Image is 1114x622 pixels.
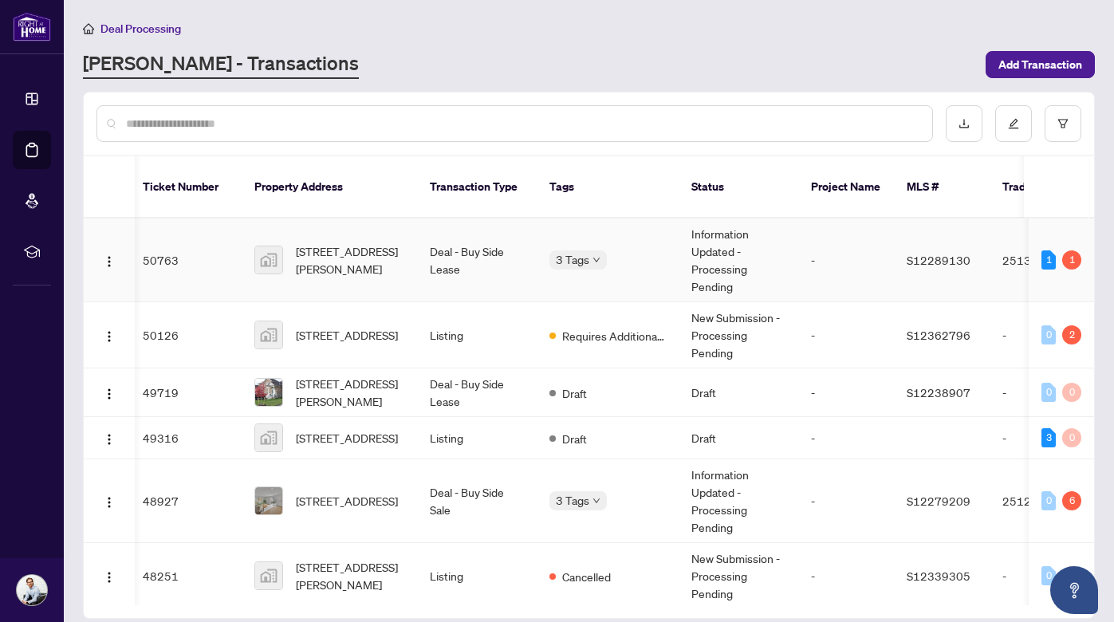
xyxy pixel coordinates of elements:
[990,459,1101,543] td: 2512977
[417,417,537,459] td: Listing
[592,497,600,505] span: down
[990,368,1101,417] td: -
[417,156,537,218] th: Transaction Type
[990,302,1101,368] td: -
[255,424,282,451] img: thumbnail-img
[17,575,47,605] img: Profile Icon
[103,496,116,509] img: Logo
[894,156,990,218] th: MLS #
[562,568,611,585] span: Cancelled
[959,118,970,129] span: download
[130,459,242,543] td: 48927
[296,492,398,510] span: [STREET_ADDRESS]
[296,375,404,410] span: [STREET_ADDRESS][PERSON_NAME]
[995,105,1032,142] button: edit
[130,417,242,459] td: 49316
[1008,118,1019,129] span: edit
[1041,491,1056,510] div: 0
[96,488,122,514] button: Logo
[562,384,587,402] span: Draft
[96,322,122,348] button: Logo
[556,491,589,510] span: 3 Tags
[990,543,1101,609] td: -
[907,328,970,342] span: S12362796
[96,380,122,405] button: Logo
[130,156,242,218] th: Ticket Number
[679,459,798,543] td: Information Updated - Processing Pending
[1041,250,1056,270] div: 1
[990,156,1101,218] th: Trade Number
[986,51,1095,78] button: Add Transaction
[96,425,122,451] button: Logo
[556,250,589,269] span: 3 Tags
[990,417,1101,459] td: -
[1050,566,1098,614] button: Open asap
[679,368,798,417] td: Draft
[103,330,116,343] img: Logo
[417,543,537,609] td: Listing
[130,368,242,417] td: 49719
[96,563,122,589] button: Logo
[907,569,970,583] span: S12339305
[798,218,894,302] td: -
[798,302,894,368] td: -
[1041,566,1056,585] div: 0
[1045,105,1081,142] button: filter
[1041,428,1056,447] div: 3
[1062,325,1081,344] div: 2
[1062,250,1081,270] div: 1
[1062,383,1081,402] div: 0
[1057,118,1069,129] span: filter
[537,156,679,218] th: Tags
[990,218,1101,302] td: 2513973
[1041,383,1056,402] div: 0
[296,429,398,447] span: [STREET_ADDRESS]
[83,23,94,34] span: home
[103,433,116,446] img: Logo
[679,302,798,368] td: New Submission - Processing Pending
[130,218,242,302] td: 50763
[296,326,398,344] span: [STREET_ADDRESS]
[946,105,982,142] button: download
[417,302,537,368] td: Listing
[255,562,282,589] img: thumbnail-img
[998,52,1082,77] span: Add Transaction
[296,558,404,593] span: [STREET_ADDRESS][PERSON_NAME]
[907,385,970,400] span: S12238907
[679,417,798,459] td: Draft
[907,253,970,267] span: S12289130
[103,388,116,400] img: Logo
[255,379,282,406] img: thumbnail-img
[679,543,798,609] td: New Submission - Processing Pending
[798,417,894,459] td: -
[798,156,894,218] th: Project Name
[1062,491,1081,510] div: 6
[130,302,242,368] td: 50126
[417,368,537,417] td: Deal - Buy Side Lease
[103,571,116,584] img: Logo
[13,12,51,41] img: logo
[798,459,894,543] td: -
[562,430,587,447] span: Draft
[798,368,894,417] td: -
[907,494,970,508] span: S12279209
[1062,428,1081,447] div: 0
[96,247,122,273] button: Logo
[296,242,404,278] span: [STREET_ADDRESS][PERSON_NAME]
[100,22,181,36] span: Deal Processing
[1041,325,1056,344] div: 0
[798,543,894,609] td: -
[679,218,798,302] td: Information Updated - Processing Pending
[255,321,282,348] img: thumbnail-img
[592,256,600,264] span: down
[679,156,798,218] th: Status
[83,50,359,79] a: [PERSON_NAME] - Transactions
[417,218,537,302] td: Deal - Buy Side Lease
[242,156,417,218] th: Property Address
[417,459,537,543] td: Deal - Buy Side Sale
[103,255,116,268] img: Logo
[255,246,282,274] img: thumbnail-img
[255,487,282,514] img: thumbnail-img
[130,543,242,609] td: 48251
[562,327,666,344] span: Requires Additional Docs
